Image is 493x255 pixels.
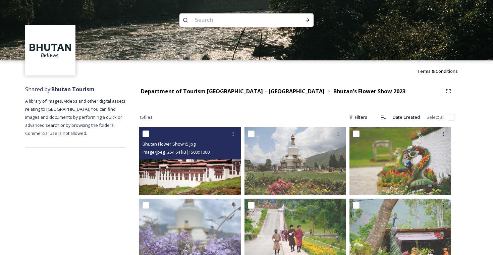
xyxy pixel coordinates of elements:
span: A library of images, videos and other digital assets relating to [GEOGRAPHIC_DATA]. You can find ... [25,98,126,136]
strong: Bhutan Tourism [51,86,95,93]
img: Bhutan Flower Show1.jpg [244,127,346,195]
span: Shared by: [25,86,95,93]
img: Bhutan Flower Show15.jpg [139,127,241,195]
a: Terms & Conditions [417,67,468,75]
img: BT_Logo_BB_Lockup_CMYK_High%2520Res.jpg [26,26,75,75]
span: 15 file s [139,114,153,120]
div: Filters [345,111,371,124]
span: Select all [427,114,444,120]
span: image/jpeg | 254.64 kB | 1500 x 1000 [143,149,210,155]
img: Bhutan Flower Show3.jpg [349,127,451,195]
strong: Department of Tourism [GEOGRAPHIC_DATA] – [GEOGRAPHIC_DATA] [141,88,325,95]
input: Search [191,13,283,28]
span: Terms & Conditions [417,68,458,74]
div: Date Created [389,111,423,124]
span: Bhutan Flower Show15.jpg [143,141,196,147]
strong: Bhutan's Flower Show 2023 [333,88,405,95]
